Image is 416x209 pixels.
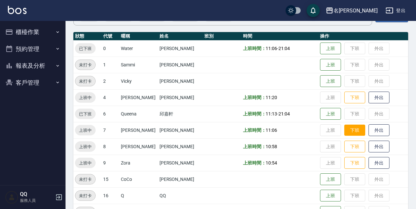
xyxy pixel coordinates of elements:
[119,122,158,138] td: [PERSON_NAME]
[158,155,203,171] td: [PERSON_NAME]
[266,95,277,100] span: 11:20
[344,125,365,136] button: 下班
[369,157,389,169] button: 外出
[119,57,158,73] td: Sammi
[243,128,266,133] b: 上班時間：
[119,40,158,57] td: Water
[266,128,277,133] span: 11:06
[158,106,203,122] td: 邱嘉軒
[241,40,319,57] td: -
[333,7,378,15] div: 名[PERSON_NAME]
[75,61,95,68] span: 未打卡
[158,187,203,204] td: QQ
[158,138,203,155] td: [PERSON_NAME]
[320,108,341,120] button: 上班
[266,144,277,149] span: 10:58
[320,190,341,202] button: 上班
[75,78,95,85] span: 未打卡
[75,45,96,52] span: 已下班
[344,92,365,104] button: 下班
[320,75,341,87] button: 上班
[102,57,119,73] td: 1
[75,192,95,199] span: 未打卡
[241,106,319,122] td: -
[383,5,408,17] button: 登出
[75,143,96,150] span: 上班中
[3,24,63,41] button: 櫃檯作業
[102,106,119,122] td: 6
[369,141,389,153] button: 外出
[369,92,389,104] button: 外出
[102,187,119,204] td: 16
[243,144,266,149] b: 上班時間：
[102,122,119,138] td: 7
[119,73,158,89] td: Vicky
[3,41,63,58] button: 預約管理
[3,74,63,91] button: 客戶管理
[243,111,266,116] b: 上班時間：
[243,160,266,165] b: 上班時間：
[243,46,266,51] b: 上班時間：
[320,59,341,71] button: 上班
[158,73,203,89] td: [PERSON_NAME]
[158,89,203,106] td: [PERSON_NAME]
[278,111,290,116] span: 21:04
[102,171,119,187] td: 15
[266,111,277,116] span: 11:13
[344,157,365,169] button: 下班
[320,43,341,55] button: 上班
[75,111,96,117] span: 已下班
[73,32,102,41] th: 狀態
[203,32,241,41] th: 班別
[20,191,53,198] h5: QQ
[307,4,320,17] button: save
[158,40,203,57] td: [PERSON_NAME]
[102,89,119,106] td: 4
[20,198,53,203] p: 服務人員
[119,89,158,106] td: [PERSON_NAME]
[119,187,158,204] td: Q
[158,171,203,187] td: [PERSON_NAME]
[119,138,158,155] td: [PERSON_NAME]
[323,4,380,17] button: 名[PERSON_NAME]
[369,124,389,136] button: 外出
[102,40,119,57] td: 0
[266,46,277,51] span: 11:06
[119,155,158,171] td: Zora
[3,57,63,74] button: 報表及分析
[102,138,119,155] td: 8
[241,32,319,41] th: 時間
[102,73,119,89] td: 2
[318,32,408,41] th: 操作
[243,95,266,100] b: 上班時間：
[158,57,203,73] td: [PERSON_NAME]
[75,176,95,183] span: 未打卡
[344,141,365,153] button: 下班
[75,94,96,101] span: 上班中
[102,155,119,171] td: 9
[5,191,18,204] img: Person
[266,160,277,165] span: 10:54
[158,122,203,138] td: [PERSON_NAME]
[278,46,290,51] span: 21:04
[320,173,341,185] button: 上班
[75,127,96,134] span: 上班中
[102,32,119,41] th: 代號
[119,32,158,41] th: 暱稱
[158,32,203,41] th: 姓名
[119,106,158,122] td: Queena
[8,6,27,14] img: Logo
[75,160,96,166] span: 上班中
[119,171,158,187] td: CoCo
